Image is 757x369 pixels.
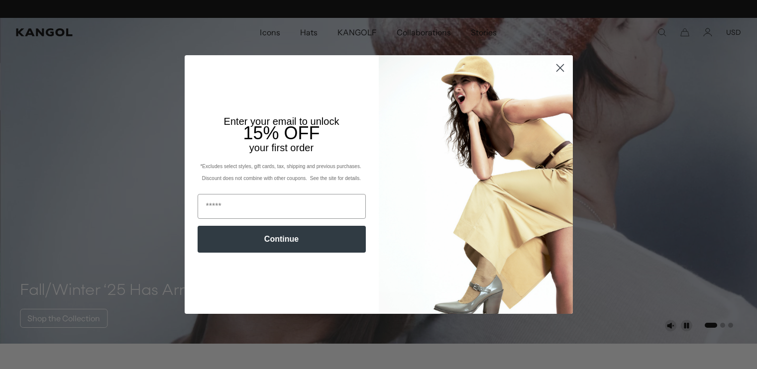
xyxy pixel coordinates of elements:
[198,226,366,253] button: Continue
[551,59,569,77] button: Close dialog
[224,116,339,127] span: Enter your email to unlock
[198,194,366,219] input: Email
[379,55,573,314] img: 93be19ad-e773-4382-80b9-c9d740c9197f.jpeg
[243,123,320,143] span: 15% OFF
[200,164,362,181] span: *Excludes select styles, gift cards, tax, shipping and previous purchases. Discount does not comb...
[249,142,314,153] span: your first order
